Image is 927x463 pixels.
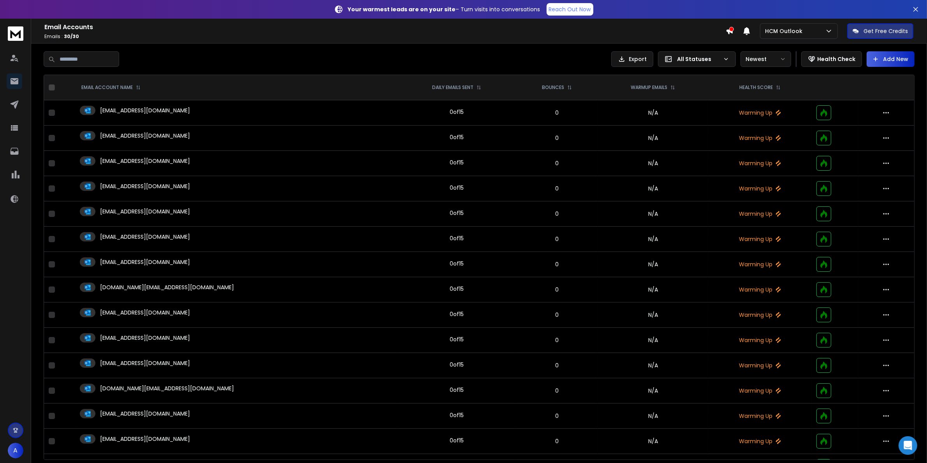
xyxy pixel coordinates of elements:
[450,310,464,318] div: 0 of 15
[549,5,591,13] p: Reach Out Now
[100,132,190,140] p: [EMAIL_ADDRESS][DOMAIN_NAME]
[801,51,862,67] button: Health Check
[598,176,708,201] td: N/A
[450,133,464,141] div: 0 of 15
[81,84,141,91] div: EMAIL ACCOUNT NAME
[598,378,708,404] td: N/A
[521,437,594,445] p: 0
[712,109,807,117] p: Warming Up
[450,386,464,394] div: 0 of 15
[521,109,594,117] p: 0
[100,309,190,316] p: [EMAIL_ADDRESS][DOMAIN_NAME]
[450,159,464,166] div: 0 of 15
[100,334,190,342] p: [EMAIL_ADDRESS][DOMAIN_NAME]
[521,311,594,319] p: 0
[100,182,190,190] p: [EMAIL_ADDRESS][DOMAIN_NAME]
[521,134,594,142] p: 0
[598,201,708,227] td: N/A
[521,336,594,344] p: 0
[631,84,667,91] p: WARMUP EMAILS
[598,429,708,454] td: N/A
[450,260,464,267] div: 0 of 15
[741,51,791,67] button: Newest
[44,33,726,40] p: Emails :
[521,159,594,167] p: 0
[598,328,708,353] td: N/A
[64,33,79,40] span: 30 / 30
[521,362,594,369] p: 0
[44,23,726,32] h1: Email Accounts
[8,26,23,41] img: logo
[677,55,720,63] p: All Statuses
[712,362,807,369] p: Warming Up
[450,285,464,293] div: 0 of 15
[598,227,708,252] td: N/A
[450,184,464,192] div: 0 of 15
[521,412,594,420] p: 0
[712,210,807,218] p: Warming Up
[100,410,190,418] p: [EMAIL_ADDRESS][DOMAIN_NAME]
[598,404,708,429] td: N/A
[864,27,908,35] p: Get Free Credits
[712,185,807,192] p: Warming Up
[100,107,190,114] p: [EMAIL_ADDRESS][DOMAIN_NAME]
[100,359,190,367] p: [EMAIL_ADDRESS][DOMAIN_NAME]
[450,234,464,242] div: 0 of 15
[712,260,807,268] p: Warming Up
[521,235,594,243] p: 0
[712,311,807,319] p: Warming Up
[542,84,564,91] p: BOUNCES
[521,260,594,268] p: 0
[817,55,855,63] p: Health Check
[100,283,234,291] p: [DOMAIN_NAME][EMAIL_ADDRESS][DOMAIN_NAME]
[100,157,190,165] p: [EMAIL_ADDRESS][DOMAIN_NAME]
[100,258,190,266] p: [EMAIL_ADDRESS][DOMAIN_NAME]
[100,208,190,215] p: [EMAIL_ADDRESS][DOMAIN_NAME]
[598,302,708,328] td: N/A
[712,286,807,294] p: Warming Up
[712,387,807,395] p: Warming Up
[100,233,190,241] p: [EMAIL_ADDRESS][DOMAIN_NAME]
[521,210,594,218] p: 0
[8,443,23,458] button: A
[348,5,456,13] strong: Your warmest leads are on your site
[521,286,594,294] p: 0
[450,437,464,444] div: 0 of 15
[611,51,653,67] button: Export
[547,3,593,16] a: Reach Out Now
[100,384,234,392] p: [DOMAIN_NAME][EMAIL_ADDRESS][DOMAIN_NAME]
[899,436,917,455] div: Open Intercom Messenger
[712,159,807,167] p: Warming Up
[712,412,807,420] p: Warming Up
[712,134,807,142] p: Warming Up
[712,336,807,344] p: Warming Up
[598,252,708,277] td: N/A
[521,185,594,192] p: 0
[450,411,464,419] div: 0 of 15
[450,108,464,116] div: 0 of 15
[739,84,773,91] p: HEALTH SCORE
[598,277,708,302] td: N/A
[348,5,540,13] p: – Turn visits into conversations
[598,126,708,151] td: N/A
[598,100,708,126] td: N/A
[847,23,913,39] button: Get Free Credits
[765,27,806,35] p: HCM Outlook
[712,235,807,243] p: Warming Up
[598,353,708,378] td: N/A
[867,51,915,67] button: Add New
[712,437,807,445] p: Warming Up
[450,335,464,343] div: 0 of 15
[598,151,708,176] td: N/A
[521,387,594,395] p: 0
[432,84,473,91] p: DAILY EMAILS SENT
[450,361,464,369] div: 0 of 15
[100,435,190,443] p: [EMAIL_ADDRESS][DOMAIN_NAME]
[450,209,464,217] div: 0 of 15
